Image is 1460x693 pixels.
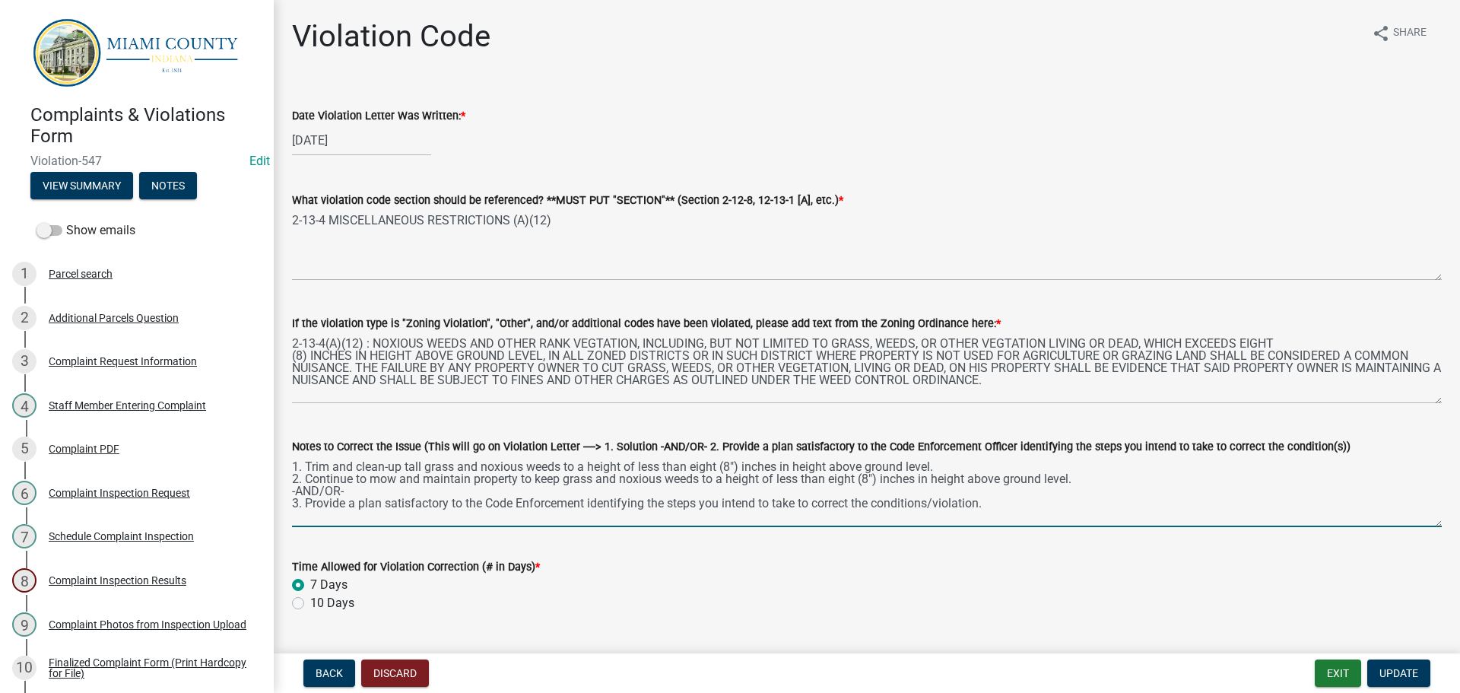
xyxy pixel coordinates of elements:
button: Update [1367,660,1430,687]
div: Complaint PDF [49,443,119,454]
div: 5 [12,437,36,461]
i: share [1372,24,1390,43]
button: Notes [139,172,197,199]
label: 7 Days [310,576,348,594]
div: Complaint Photos from Inspection Upload [49,619,246,630]
label: Date Violation Letter Was Written: [292,111,465,122]
span: Update [1379,667,1418,679]
wm-modal-confirm: Notes [139,180,197,192]
label: Show emails [36,221,135,240]
button: shareShare [1360,18,1439,48]
h4: Complaints & Violations Form [30,104,262,148]
div: 2 [12,306,36,330]
wm-modal-confirm: Summary [30,180,133,192]
div: 7 [12,524,36,548]
div: 8 [12,568,36,593]
wm-modal-confirm: Edit Application Number [249,154,270,168]
div: 10 [12,656,36,680]
span: Violation-547 [30,154,243,168]
div: Parcel search [49,269,113,279]
label: What violation code section should be referenced? **MUST PUT "SECTION"** (Section 2-12-8, 12-13-1... [292,196,843,206]
button: Exit [1315,660,1361,687]
div: 4 [12,393,36,418]
img: Miami County, Indiana [30,16,249,88]
div: Staff Member Entering Complaint [49,400,206,411]
div: Complaint Inspection Request [49,488,190,498]
input: mm/dd/yyyy [292,125,431,156]
div: Schedule Complaint Inspection [49,531,194,542]
div: Additional Parcels Question [49,313,179,323]
button: View Summary [30,172,133,199]
div: 9 [12,612,36,637]
div: Complaint Inspection Results [49,575,186,586]
div: Complaint Request Information [49,356,197,367]
label: If the violation type is "Zoning Violation", "Other", and/or additional codes have been violated,... [292,319,1001,329]
a: Edit [249,154,270,168]
h1: Violation Code [292,18,490,55]
div: Finalized Complaint Form (Print Hardcopy for File) [49,657,249,679]
button: Discard [361,660,429,687]
label: Time Allowed for Violation Correction (# in Days) [292,562,540,573]
div: 1 [12,262,36,286]
button: Back [303,660,355,687]
span: Share [1393,24,1427,43]
span: Back [316,667,343,679]
label: Notes to Correct the Issue (This will go on Violation Letter ----> 1. Solution -AND/OR- 2. Provid... [292,442,1350,453]
div: 3 [12,349,36,374]
div: 6 [12,481,36,505]
label: 10 Days [310,594,354,612]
